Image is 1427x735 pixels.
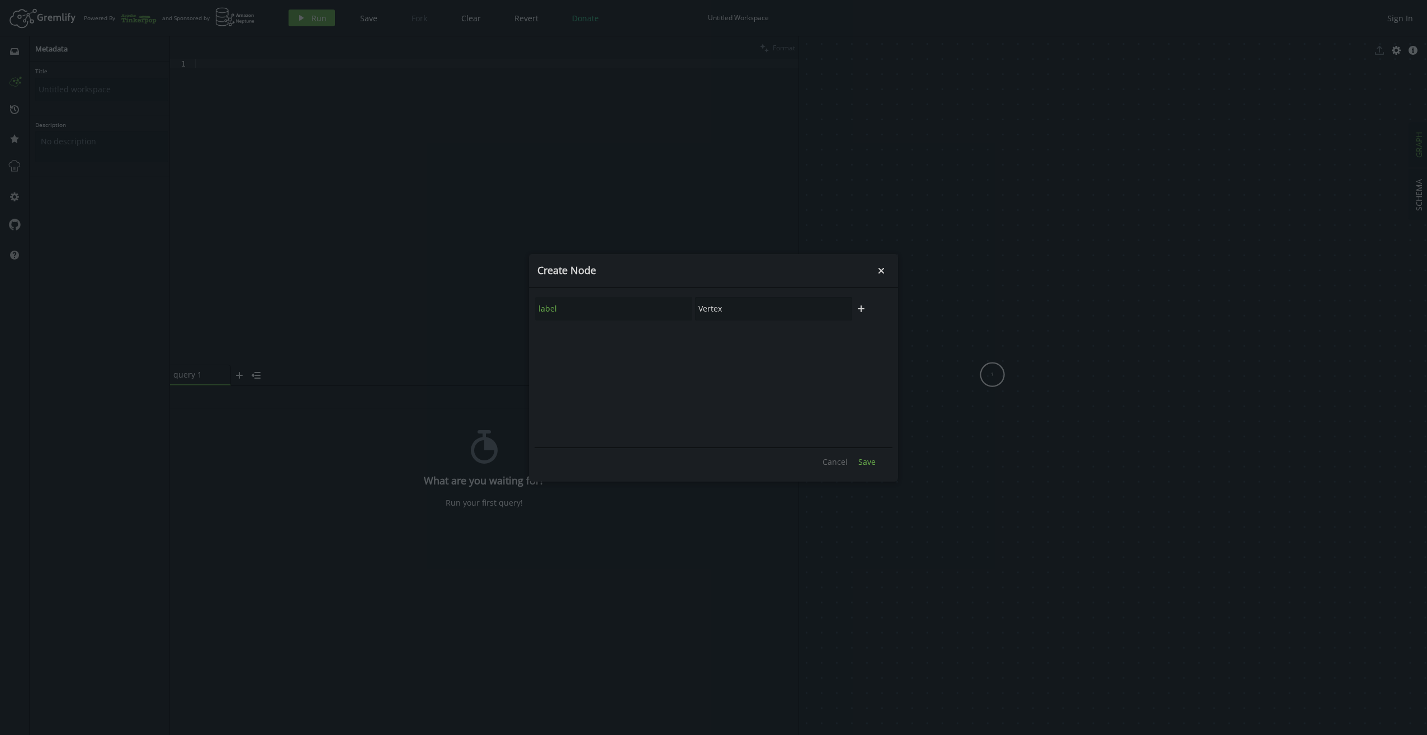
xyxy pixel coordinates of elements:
[873,262,890,279] button: Close
[695,297,852,321] input: Property Value
[858,456,876,467] span: Save
[537,264,873,277] h4: Create Node
[823,456,848,467] span: Cancel
[853,454,881,470] button: Save
[535,297,692,321] input: Property Name
[817,454,853,470] button: Cancel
